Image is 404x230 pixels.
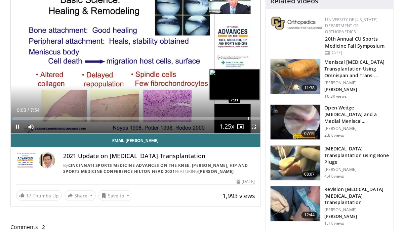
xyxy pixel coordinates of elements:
img: image.jpeg [209,69,260,100]
p: [PERSON_NAME] [325,87,389,92]
p: 1.1K views [325,221,345,226]
span: 0:03 [17,107,26,113]
span: 12:44 [301,212,318,219]
div: [DATE] [325,50,388,56]
h3: Meniscal [MEDICAL_DATA] Transplantation Using Omnispan and Trans-osseous … [325,59,389,79]
a: Cincinnati Sports Medicine Advances on the Knee, [PERSON_NAME], Hip and Sports Medicine Conferenc... [63,163,248,174]
span: 11:38 [301,85,318,91]
a: [PERSON_NAME] [199,169,234,174]
div: [DATE] [237,179,255,185]
button: Share [65,190,96,201]
a: 11:38 Meniscal [MEDICAL_DATA] Transplantation Using Omnispan and Trans-osseous … [PERSON_NAME] [P... [270,59,389,99]
p: [PERSON_NAME] [325,214,389,220]
a: 07:19 Open Wedge [MEDICAL_DATA] and a Medial Meniscal Transplantati… [PERSON_NAME] 2.8K views [270,104,389,140]
img: 2f663789-dcc6-45c0-a032-48dfe11fb870.150x105_q85_crop-smart_upscale.jpg [271,105,320,140]
p: [PERSON_NAME] [325,208,389,213]
span: / [28,107,29,113]
a: 20th Annual CU Sports Medicine Fall Symposium [325,36,385,49]
a: 17 Thumbs Up [16,190,62,201]
a: 08:07 [MEDICAL_DATA] Transplantation using Bone Plugs [PERSON_NAME] 4.4K views [270,145,389,181]
a: Email [PERSON_NAME] [11,134,260,147]
div: Progress Bar [11,117,260,120]
h3: Open Wedge [MEDICAL_DATA] and a Medial Meniscal Transplantati… [325,104,389,125]
p: [PERSON_NAME] [325,126,389,131]
p: 2.8K views [325,133,345,138]
p: [PERSON_NAME] [325,167,389,172]
button: Save to [98,190,133,201]
img: 307340_0000_1.png.150x105_q85_crop-smart_upscale.jpg [271,59,320,94]
button: Enable picture-in-picture mode [234,120,247,133]
p: 10.3K views [325,94,347,99]
span: 07:19 [301,130,318,137]
img: Cincinnati Sports Medicine Advances on the Knee, Shoulder, Hip and Sports Medicine Conference Hil... [16,152,36,169]
button: Playback Rate [220,120,234,133]
div: By FEATURING [63,163,255,175]
p: [PERSON_NAME] [325,80,389,86]
img: 95fe9ca0-7628-4c81-905b-17add78dff4d.150x105_q85_crop-smart_upscale.jpg [271,186,320,221]
button: Pause [11,120,24,133]
h4: 2021 Update on [MEDICAL_DATA] Transplantation [63,152,255,160]
h3: Revision [MEDICAL_DATA] [MEDICAL_DATA] Transplantation [325,186,389,206]
img: 355603a8-37da-49b6-856f-e00d7e9307d3.png.150x105_q85_autocrop_double_scale_upscale_version-0.2.png [272,17,322,30]
img: 38554_0000_3.png.150x105_q85_crop-smart_upscale.jpg [271,146,320,181]
h3: [MEDICAL_DATA] Transplantation using Bone Plugs [325,145,389,166]
span: 1,993 views [223,192,255,200]
span: 08:07 [301,171,318,178]
a: University of [US_STATE] Department of Orthopaedics [325,17,378,35]
a: 12:44 Revision [MEDICAL_DATA] [MEDICAL_DATA] Transplantation [PERSON_NAME] [PERSON_NAME] 1.1K views [270,186,389,226]
button: Mute [24,120,38,133]
button: Fullscreen [247,120,260,133]
img: Avatar [39,152,55,169]
p: 4.4K views [325,174,345,179]
span: 7:54 [30,107,39,113]
span: 17 [26,192,31,199]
